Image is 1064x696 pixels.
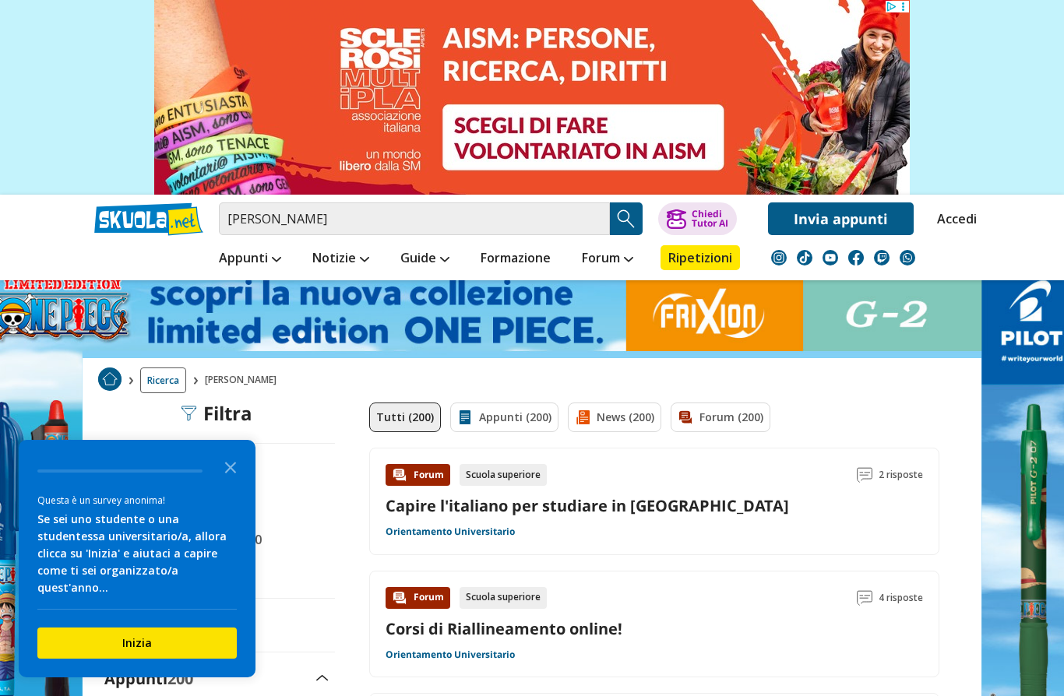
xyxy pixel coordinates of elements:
a: Invia appunti [768,202,914,235]
button: Close the survey [215,451,246,482]
span: [PERSON_NAME] [205,367,283,393]
input: Cerca appunti, riassunti o versioni [219,202,610,235]
img: Forum filtro contenuto [678,410,693,425]
div: Survey [19,440,255,677]
img: Forum contenuto [392,467,407,483]
a: Orientamento Universitario [386,526,515,538]
a: Forum (200) [671,402,770,432]
div: Scuola superiore [460,464,547,486]
a: Corsi di Riallineamento online! [386,618,622,639]
div: Forum [386,587,450,609]
a: Ripetizioni [661,245,740,270]
a: Formazione [477,245,555,273]
img: twitch [874,250,890,265]
span: 4 risposte [879,587,923,609]
button: Search Button [610,202,643,235]
div: Scuola superiore [460,587,547,609]
a: Accedi [937,202,970,235]
a: Appunti [215,245,285,273]
img: Cerca appunti, riassunti o versioni [615,207,638,230]
a: Notizie [308,245,373,273]
a: Capire l'italiano per studiare in [GEOGRAPHIC_DATA] [386,495,789,516]
a: Ricerca [140,367,186,393]
span: 200 [167,668,193,689]
img: News filtro contenuto [575,410,590,425]
span: 2 risposte [879,464,923,486]
img: Commenti lettura [857,590,872,606]
img: Commenti lettura [857,467,872,483]
div: Se sei uno studente o una studentessa universitario/a, allora clicca su 'Inizia' e aiutaci a capi... [37,511,237,596]
img: facebook [848,250,864,265]
img: Apri e chiudi sezione [316,675,329,681]
a: News (200) [568,402,661,432]
div: Chiedi Tutor AI [692,209,728,228]
a: Appunti (200) [450,402,558,432]
img: tiktok [797,250,812,265]
img: instagram [771,250,787,265]
button: ChiediTutor AI [658,202,737,235]
div: Filtra [181,402,252,424]
div: Forum [386,464,450,486]
a: Home [98,367,122,393]
label: Appunti [104,668,193,689]
img: WhatsApp [900,250,915,265]
a: Tutti (200) [369,402,441,432]
img: Filtra filtri mobile [181,406,197,421]
img: Appunti filtro contenuto [457,410,473,425]
a: Forum [578,245,637,273]
div: Questa è un survey anonima! [37,493,237,508]
button: Inizia [37,627,237,659]
img: youtube [823,250,838,265]
a: Guide [396,245,453,273]
img: Forum contenuto [392,590,407,606]
img: Home [98,367,122,391]
a: Orientamento Universitario [386,649,515,661]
